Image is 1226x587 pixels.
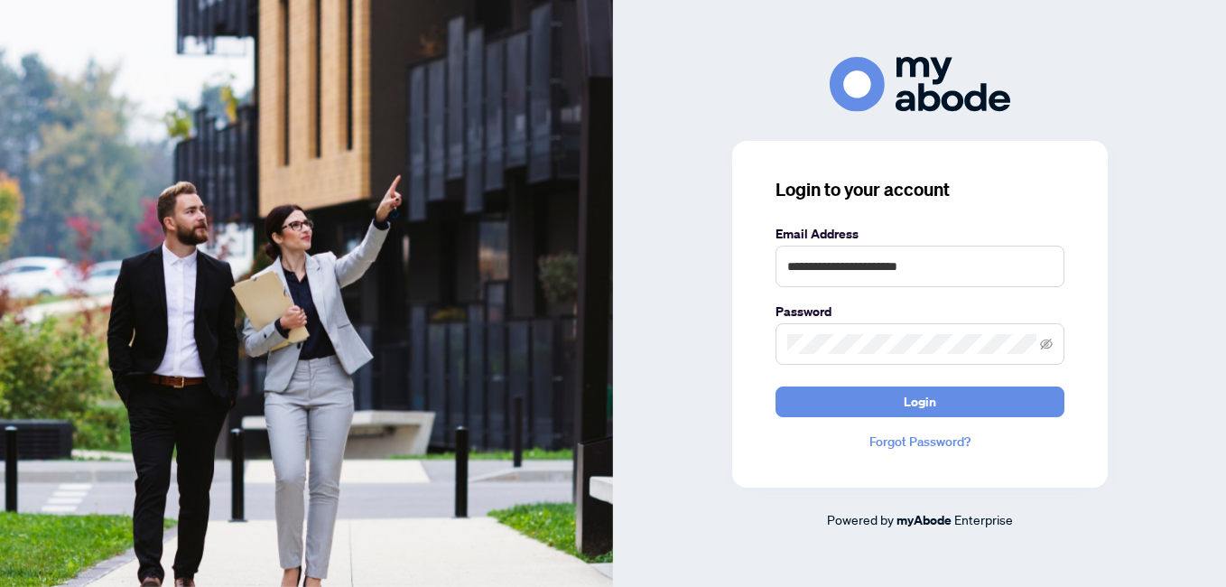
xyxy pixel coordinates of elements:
img: ma-logo [830,57,1010,112]
button: Login [776,387,1064,417]
span: Login [904,387,936,416]
span: eye-invisible [1040,338,1053,350]
a: Forgot Password? [776,432,1064,452]
a: myAbode [896,510,952,530]
span: Powered by [827,511,894,527]
label: Password [776,302,1064,321]
span: Enterprise [954,511,1013,527]
label: Email Address [776,224,1064,244]
h3: Login to your account [776,177,1064,202]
